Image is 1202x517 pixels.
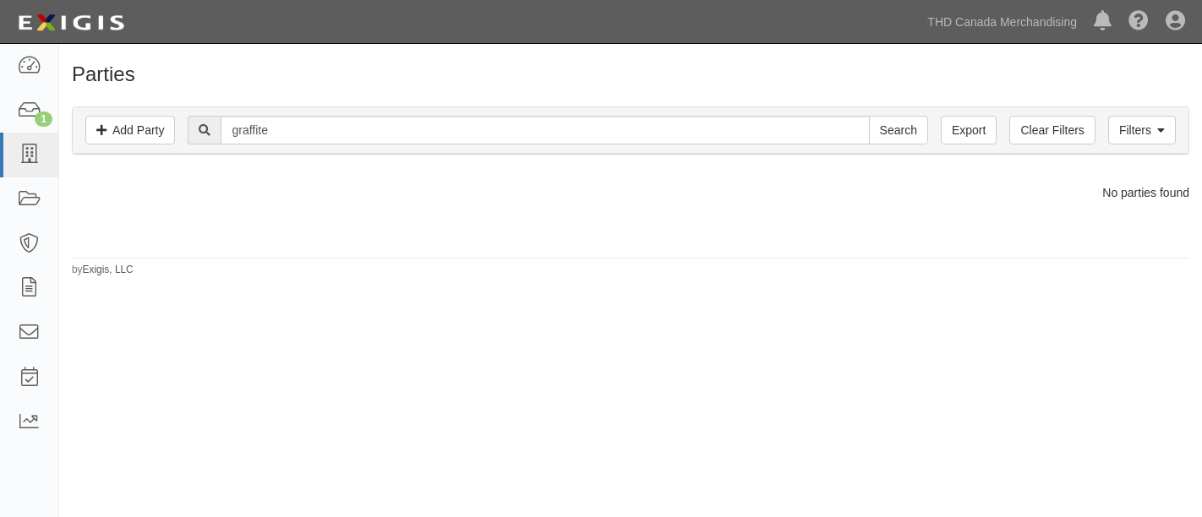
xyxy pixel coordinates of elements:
h1: Parties [72,63,1189,85]
div: 1 [35,112,52,127]
div: No parties found [59,184,1202,201]
a: Exigis, LLC [83,264,134,275]
a: THD Canada Merchandising [919,5,1085,39]
img: logo-5460c22ac91f19d4615b14bd174203de0afe785f0fc80cf4dbbc73dc1793850b.png [13,8,129,38]
small: by [72,263,134,277]
a: Add Party [85,116,175,144]
a: Clear Filters [1009,116,1095,144]
a: Export [941,116,997,144]
i: Help Center - Complianz [1128,12,1149,32]
a: Filters [1108,116,1176,144]
input: Search [869,116,928,144]
input: Search [221,116,869,144]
